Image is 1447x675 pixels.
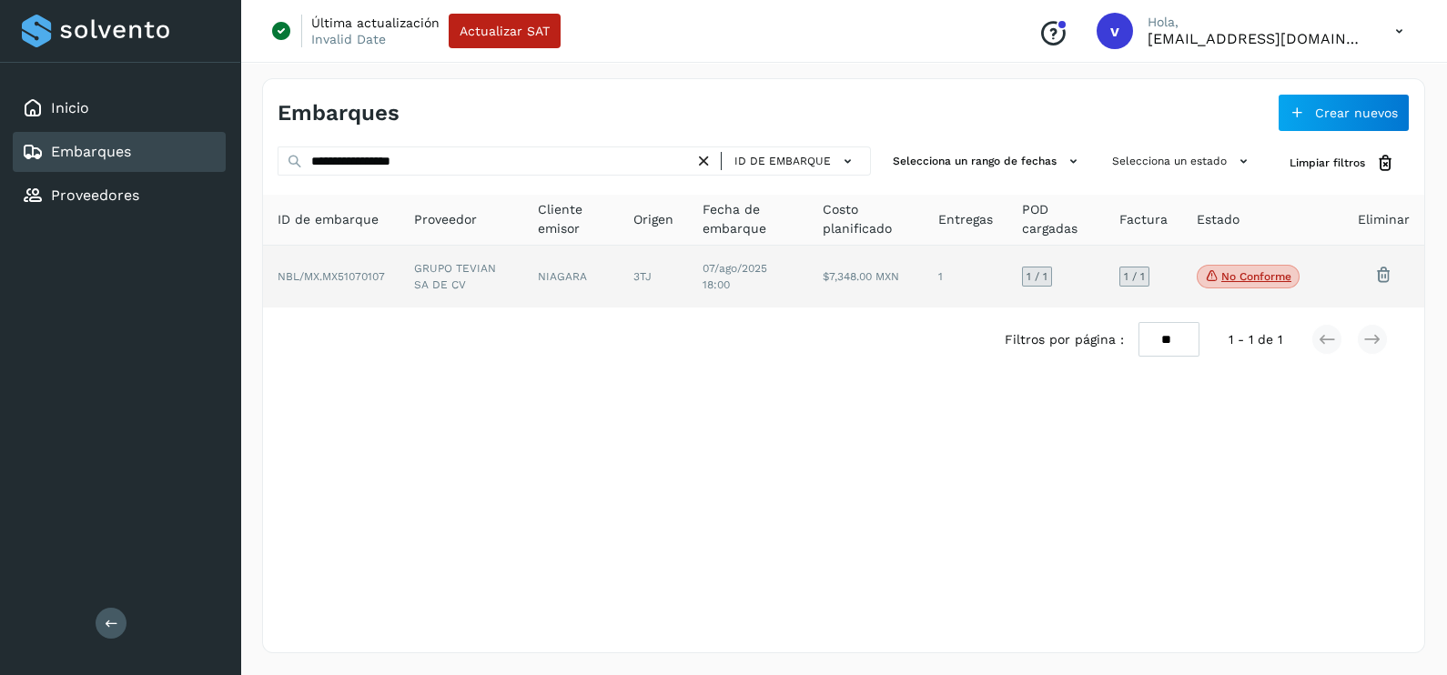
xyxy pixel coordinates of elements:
[1148,30,1366,47] p: vaymartinez@niagarawater.com
[1229,330,1282,349] span: 1 - 1 de 1
[1022,200,1090,238] span: POD cargadas
[938,210,993,229] span: Entregas
[1124,271,1145,282] span: 1 / 1
[1119,210,1168,229] span: Factura
[1315,106,1398,119] span: Crear nuevos
[311,31,386,47] p: Invalid Date
[51,143,131,160] a: Embarques
[13,88,226,128] div: Inicio
[1290,155,1365,171] span: Limpiar filtros
[278,210,379,229] span: ID de embarque
[1005,330,1124,349] span: Filtros por página :
[924,246,1007,307] td: 1
[619,246,688,307] td: 3TJ
[703,200,793,238] span: Fecha de embarque
[278,270,385,283] span: NBL/MX.MX51070107
[885,146,1090,176] button: Selecciona un rango de fechas
[538,200,605,238] span: Cliente emisor
[729,148,863,175] button: ID de embarque
[1197,210,1240,229] span: Estado
[523,246,620,307] td: NIAGARA
[1027,271,1047,282] span: 1 / 1
[460,25,550,37] span: Actualizar SAT
[449,14,561,48] button: Actualizar SAT
[51,99,89,116] a: Inicio
[703,262,767,291] span: 07/ago/2025 18:00
[1148,15,1366,30] p: Hola,
[734,153,831,169] span: ID de embarque
[13,176,226,216] div: Proveedores
[51,186,139,204] a: Proveedores
[1221,270,1291,283] p: No conforme
[1275,146,1410,180] button: Limpiar filtros
[808,246,924,307] td: $7,348.00 MXN
[13,132,226,172] div: Embarques
[823,200,909,238] span: Costo planificado
[278,100,400,126] h4: Embarques
[400,246,523,307] td: GRUPO TEVIAN SA DE CV
[1105,146,1260,176] button: Selecciona un estado
[1278,94,1410,132] button: Crear nuevos
[633,210,673,229] span: Origen
[1358,210,1410,229] span: Eliminar
[311,15,440,31] p: Última actualización
[414,210,477,229] span: Proveedor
